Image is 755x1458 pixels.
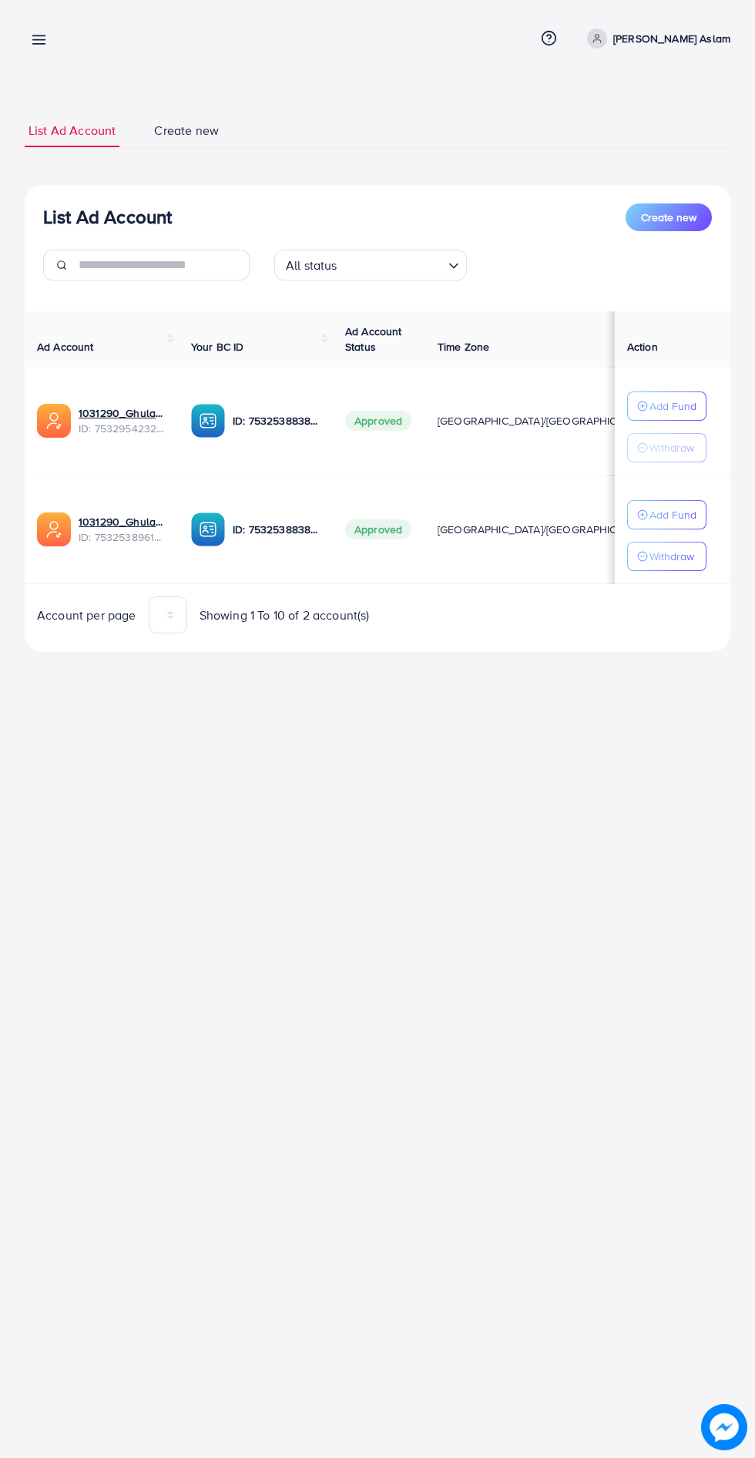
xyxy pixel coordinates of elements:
[37,404,71,438] img: ic-ads-acc.e4c84228.svg
[581,29,730,49] a: [PERSON_NAME] Aslam
[701,1404,747,1450] img: image
[274,250,467,281] div: Search for option
[626,203,712,231] button: Create new
[233,412,320,430] p: ID: 7532538838637019152
[627,433,706,462] button: Withdraw
[649,506,696,524] p: Add Fund
[627,500,706,529] button: Add Fund
[627,542,706,571] button: Withdraw
[649,397,696,415] p: Add Fund
[649,438,694,457] p: Withdraw
[79,421,166,436] span: ID: 7532954232266326017
[649,547,694,566] p: Withdraw
[79,529,166,545] span: ID: 7532538961244635153
[200,606,370,624] span: Showing 1 To 10 of 2 account(s)
[37,339,94,354] span: Ad Account
[345,519,411,539] span: Approved
[191,404,225,438] img: ic-ba-acc.ded83a64.svg
[79,514,166,529] a: 1031290_Ghulam Rasool Aslam_1753805901568
[627,391,706,421] button: Add Fund
[37,512,71,546] img: ic-ads-acc.e4c84228.svg
[43,206,172,228] h3: List Ad Account
[345,411,411,431] span: Approved
[79,405,166,421] a: 1031290_Ghulam Rasool Aslam 2_1753902599199
[613,29,730,48] p: [PERSON_NAME] Aslam
[154,122,219,139] span: Create new
[438,522,652,537] span: [GEOGRAPHIC_DATA]/[GEOGRAPHIC_DATA]
[191,339,244,354] span: Your BC ID
[627,339,658,354] span: Action
[191,512,225,546] img: ic-ba-acc.ded83a64.svg
[283,254,341,277] span: All status
[79,405,166,437] div: <span class='underline'>1031290_Ghulam Rasool Aslam 2_1753902599199</span></br>7532954232266326017
[438,339,489,354] span: Time Zone
[233,520,320,539] p: ID: 7532538838637019152
[79,514,166,546] div: <span class='underline'>1031290_Ghulam Rasool Aslam_1753805901568</span></br>7532538961244635153
[37,606,136,624] span: Account per page
[29,122,116,139] span: List Ad Account
[438,413,652,428] span: [GEOGRAPHIC_DATA]/[GEOGRAPHIC_DATA]
[641,210,696,225] span: Create new
[342,251,442,277] input: Search for option
[345,324,402,354] span: Ad Account Status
